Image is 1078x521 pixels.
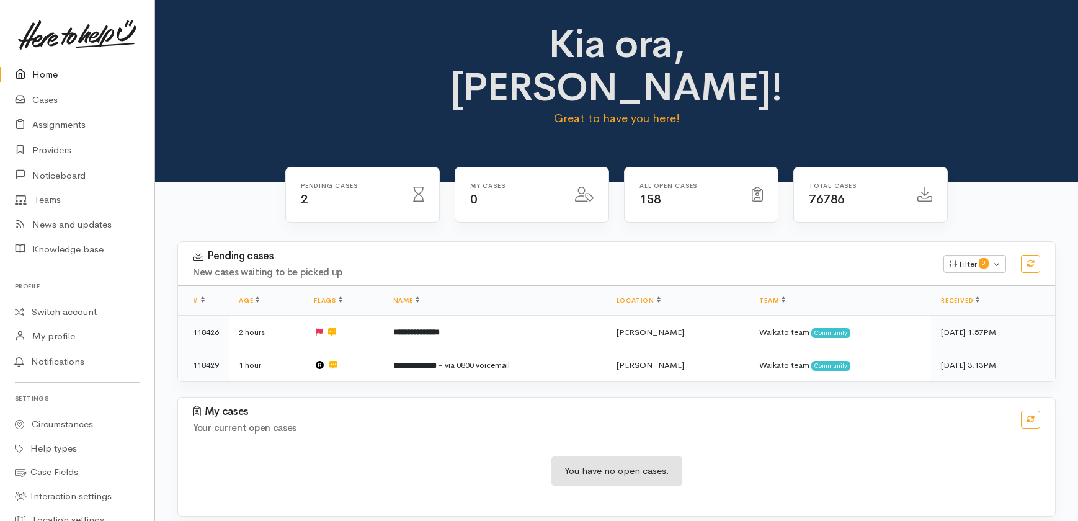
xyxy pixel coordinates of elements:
p: Great to have you here! [401,110,832,127]
h6: Profile [15,278,140,295]
h6: Settings [15,390,140,407]
h3: Pending cases [193,250,929,262]
td: 2 hours [229,316,304,349]
span: 0 [470,192,478,207]
span: Community [811,361,850,371]
a: Team [759,296,785,305]
span: 76786 [809,192,845,207]
a: Age [239,296,259,305]
h3: My cases [193,406,1006,418]
td: Waikato team [749,316,931,349]
td: 118426 [178,316,229,349]
span: 2 [301,192,308,207]
a: Flags [314,296,342,305]
h4: New cases waiting to be picked up [193,267,929,278]
h4: Your current open cases [193,423,1006,434]
a: Name [393,296,419,305]
span: - via 0800 voicemail [439,360,510,370]
td: [DATE] 1:57PM [931,316,1055,349]
a: # [193,296,205,305]
button: Filter0 [943,255,1006,274]
div: You have no open cases. [551,456,682,486]
h1: Kia ora, [PERSON_NAME]! [401,22,832,110]
span: Community [811,328,850,338]
span: 158 [639,192,661,207]
span: [PERSON_NAME] [617,327,684,337]
td: 1 hour [229,349,304,381]
span: [PERSON_NAME] [617,360,684,370]
td: 118429 [178,349,229,381]
td: [DATE] 3:13PM [931,349,1055,381]
h6: Total cases [809,182,902,189]
h6: My cases [470,182,560,189]
td: Waikato team [749,349,931,381]
h6: All Open cases [639,182,737,189]
a: Location [617,296,661,305]
h6: Pending cases [301,182,398,189]
a: Received [941,296,979,305]
span: 0 [979,258,989,268]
